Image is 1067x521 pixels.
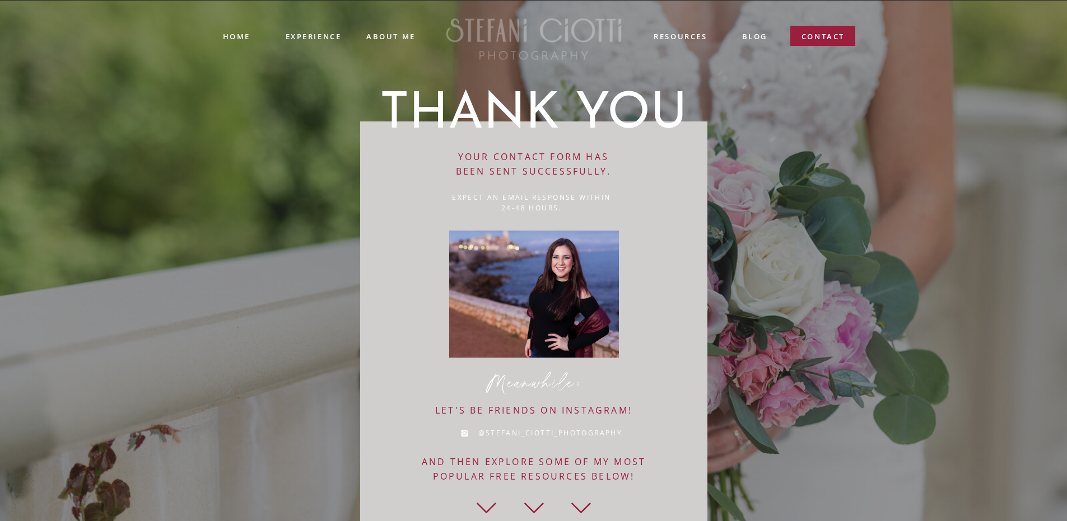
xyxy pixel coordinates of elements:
a: Expect an email response within 24-48 hours. [450,192,614,218]
a: blog [742,31,767,44]
a: @Stefani_Ciotti_Photography [478,428,621,439]
a: Home [223,31,250,41]
a: resources [653,31,709,44]
p: Meanwhile: [462,373,607,394]
a: And then EXPLORE some of my most popular free resources below! [402,455,667,484]
h1: thank you [377,90,691,148]
a: Let's be friends on instagram! [432,403,636,414]
a: contact [802,31,845,47]
a: experience [286,31,341,40]
a: Your contact form has been sent successfully. [446,150,621,182]
a: ABOUT ME [366,31,416,41]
